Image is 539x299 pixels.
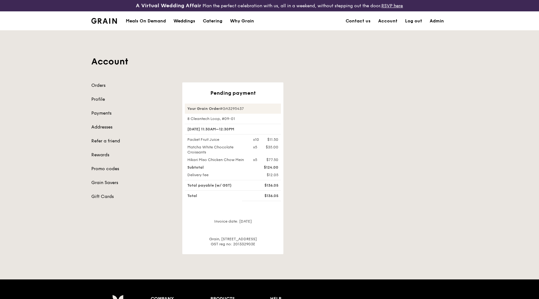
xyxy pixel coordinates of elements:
div: Why Grain [230,12,254,31]
div: Delivery fee [184,172,249,177]
a: Promo codes [91,166,175,172]
strong: Your Grain Order [187,106,220,111]
div: x5 [253,145,257,150]
div: Grain, [STREET_ADDRESS] GST reg no: 201332903E [185,236,281,247]
a: Account [374,12,401,31]
a: Payments [91,110,175,117]
div: [DATE] 11:30AM–12:30PM [185,124,281,135]
div: Plan the perfect celebration with us, all in a weekend, without stepping out the door. [90,3,449,9]
h1: Account [91,56,448,67]
a: Admin [426,12,448,31]
h3: A Virtual Wedding Affair [136,3,201,9]
div: Subtotal [184,165,249,170]
div: $77.50 [266,157,278,162]
a: Catering [199,12,226,31]
a: Refer a friend [91,138,175,144]
a: Weddings [170,12,199,31]
div: Hikari Miso Chicken Chow Mein [184,157,249,162]
div: Packet Fruit Juice [184,137,249,142]
div: Total [184,193,249,198]
a: Rewards [91,152,175,158]
div: $136.05 [249,193,282,198]
div: $11.50 [267,137,278,142]
a: Grain Savers [91,180,175,186]
div: Pending payment [185,90,281,96]
div: 8 Cleantech Loop, #09-01 [185,116,281,121]
a: Why Grain [226,12,258,31]
div: x5 [253,157,257,162]
a: GrainGrain [91,11,117,30]
div: #GA3295437 [185,104,281,114]
a: Addresses [91,124,175,130]
div: Invoice date: [DATE] [185,219,281,229]
div: Matcha White Chocolate Croissants [184,145,249,155]
a: Contact us [342,12,374,31]
div: $12.05 [249,172,282,177]
a: Gift Cards [91,194,175,200]
div: $35.00 [266,145,278,150]
div: Weddings [173,12,195,31]
span: Total payable (w/ GST) [187,183,232,188]
a: Profile [91,96,175,103]
div: Catering [203,12,222,31]
div: x10 [253,137,259,142]
div: Meals On Demand [126,12,166,31]
a: Orders [91,82,175,89]
a: Log out [401,12,426,31]
div: $124.00 [249,165,282,170]
div: $136.05 [249,183,282,188]
a: RSVP here [381,3,403,9]
img: Grain [91,18,117,24]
